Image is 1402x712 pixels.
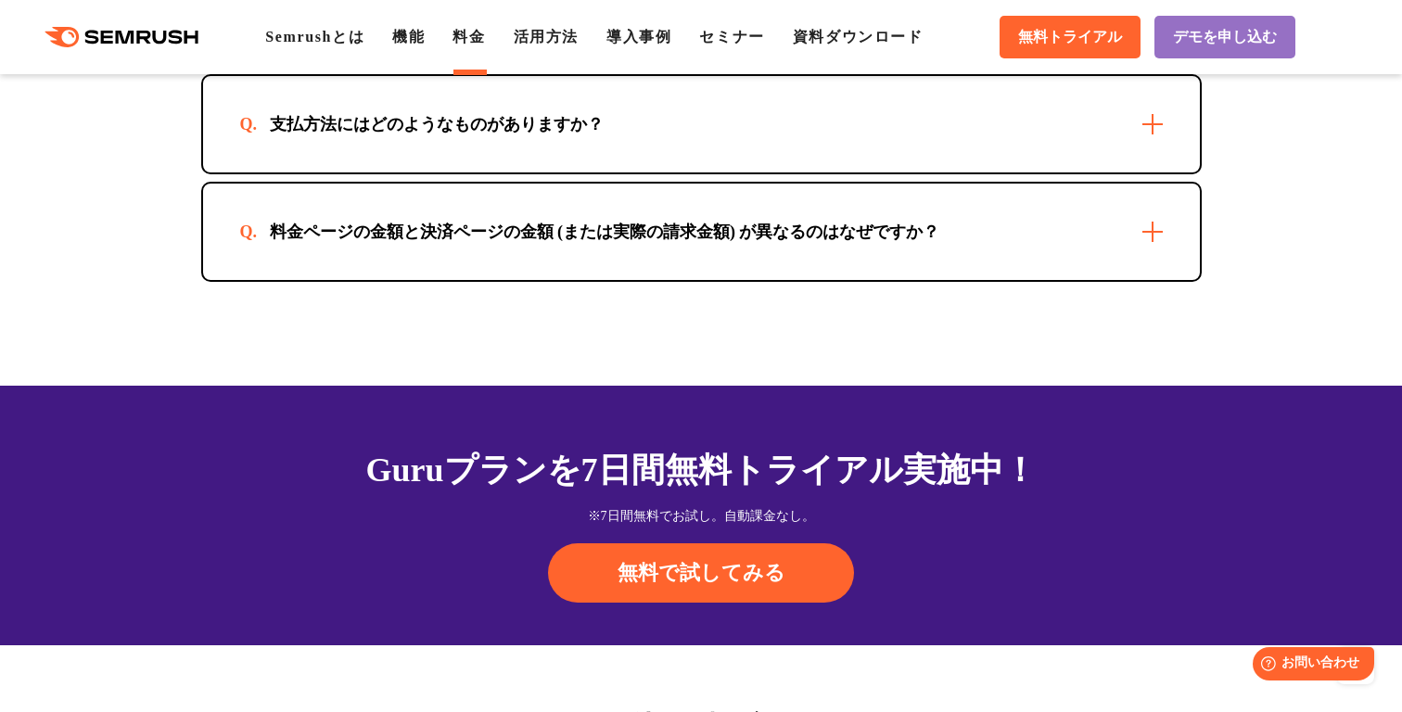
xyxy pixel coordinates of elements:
a: 導入事例 [606,29,671,44]
div: ※7日間無料でお試し。自動課金なし。 [201,507,1202,526]
a: デモを申し込む [1154,16,1295,58]
span: 無料トライアル [1018,28,1122,47]
a: 資料ダウンロード [793,29,924,44]
a: 機能 [392,29,425,44]
div: 料金ページの金額と決済ページの金額 (または実際の請求金額) が異なるのはなぜですか？ [240,221,970,243]
a: 活用方法 [514,29,579,44]
span: 無料で試してみる [618,559,785,587]
a: 無料で試してみる [548,543,854,603]
div: Guruプランを7日間 [201,445,1202,495]
iframe: Help widget launcher [1237,640,1382,692]
span: デモを申し込む [1173,28,1277,47]
a: Semrushとは [265,29,364,44]
div: 支払方法にはどのようなものがありますか？ [240,113,633,135]
span: 無料トライアル実施中！ [665,451,1037,489]
a: 料金 [452,29,485,44]
a: 無料トライアル [1000,16,1141,58]
a: セミナー [699,29,764,44]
